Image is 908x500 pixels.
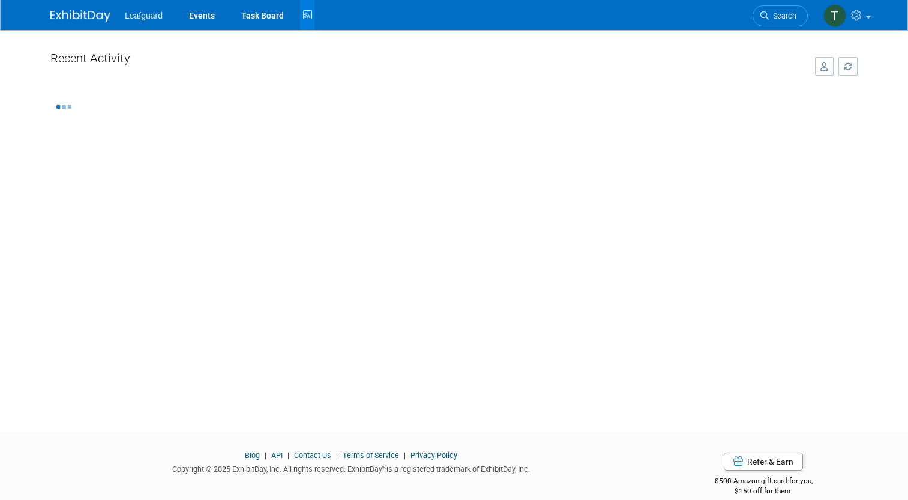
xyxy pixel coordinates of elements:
[669,468,858,496] div: $500 Amazon gift card for you,
[125,11,163,20] span: Leafguard
[333,451,341,460] span: |
[284,451,292,460] span: |
[50,45,803,77] div: Recent Activity
[823,4,846,27] img: Tyrone Rector
[382,464,386,471] sup: ®
[724,453,803,471] a: Refer & Earn
[769,11,796,20] span: Search
[50,10,110,22] img: ExhibitDay
[401,451,409,460] span: |
[410,451,457,460] a: Privacy Policy
[753,5,808,26] a: Search
[56,105,71,109] img: loading...
[294,451,331,460] a: Contact Us
[271,451,283,460] a: API
[669,486,858,496] div: $150 off for them.
[343,451,399,460] a: Terms of Service
[50,461,651,475] div: Copyright © 2025 ExhibitDay, Inc. All rights reserved. ExhibitDay is a registered trademark of Ex...
[262,451,269,460] span: |
[245,451,260,460] a: Blog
